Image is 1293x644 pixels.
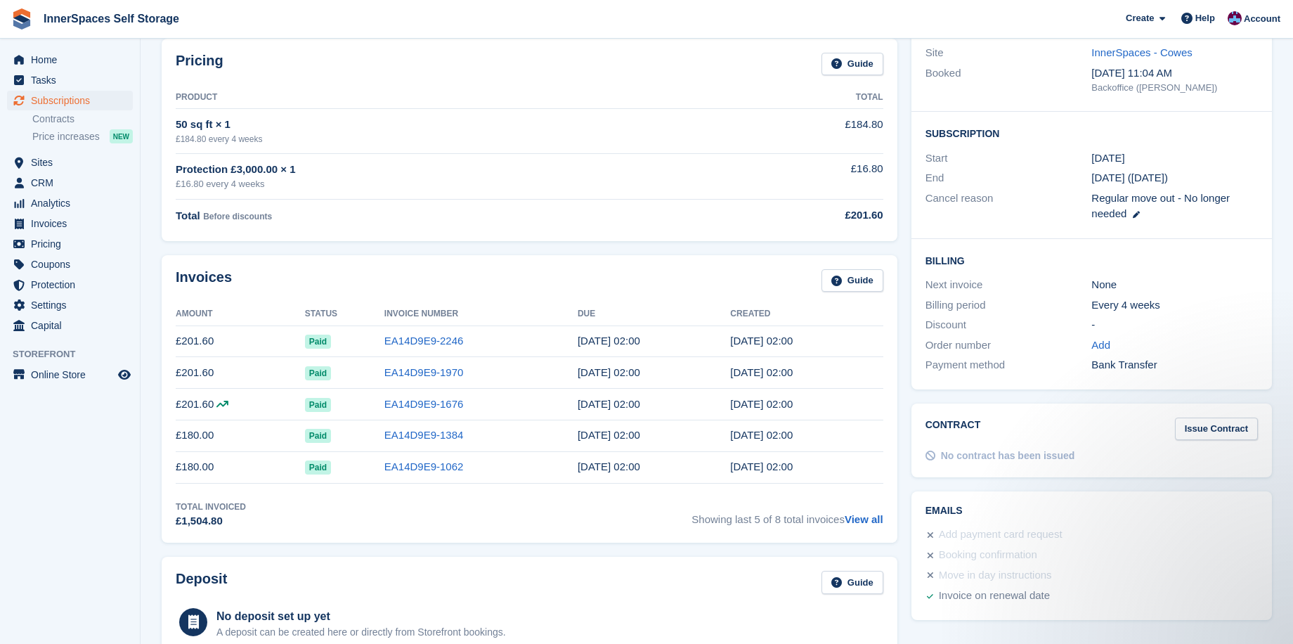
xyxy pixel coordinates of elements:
[821,53,883,76] a: Guide
[1091,277,1258,293] div: None
[1091,46,1192,58] a: InnerSpaces - Cowes
[1091,357,1258,373] div: Bank Transfer
[384,303,578,326] th: Invoice Number
[176,117,713,133] div: 50 sq ft × 1
[578,398,640,410] time: 2025-07-16 01:00:00 UTC
[32,130,100,143] span: Price increases
[216,625,506,640] p: A deposit can be created here or directly from Storefront bookings.
[7,153,133,172] a: menu
[116,366,133,383] a: Preview store
[691,501,883,529] span: Showing last 5 of 8 total invoices
[578,366,640,378] time: 2025-08-13 01:00:00 UTC
[7,275,133,295] a: menu
[31,255,115,274] span: Coupons
[713,109,883,153] td: £184.80
[925,253,1258,267] h2: Billing
[216,608,506,625] div: No deposit set up yet
[941,449,1075,463] div: No contract has been issued
[176,162,713,178] div: Protection £3,000.00 × 1
[730,429,793,441] time: 2025-06-17 01:00:52 UTC
[7,214,133,233] a: menu
[1091,81,1258,95] div: Backoffice ([PERSON_NAME])
[176,326,305,357] td: £201.60
[7,316,133,335] a: menu
[821,269,883,292] a: Guide
[305,429,331,443] span: Paid
[925,505,1258,517] h2: Emails
[203,212,272,221] span: Before discounts
[939,567,1052,584] div: Move in day instructions
[730,398,793,410] time: 2025-07-15 01:00:48 UTC
[1228,11,1242,25] img: Paul Allo
[176,451,305,483] td: £180.00
[925,337,1092,354] div: Order number
[7,365,133,385] a: menu
[305,335,331,349] span: Paid
[939,527,1063,543] div: Add payment card request
[31,70,115,90] span: Tasks
[384,398,464,410] a: EA14D9E9-1676
[176,357,305,389] td: £201.60
[305,366,331,380] span: Paid
[31,234,115,254] span: Pricing
[578,303,730,326] th: Due
[305,303,384,326] th: Status
[925,297,1092,314] div: Billing period
[176,86,713,109] th: Product
[1175,418,1258,441] a: Issue Contract
[176,389,305,420] td: £201.60
[32,129,133,144] a: Price increases NEW
[730,366,793,378] time: 2025-08-12 01:00:51 UTC
[1126,11,1154,25] span: Create
[925,126,1258,140] h2: Subscription
[1091,172,1168,183] span: [DATE] ([DATE])
[31,316,115,335] span: Capital
[1091,317,1258,333] div: -
[7,70,133,90] a: menu
[384,335,464,347] a: EA14D9E9-2246
[384,429,464,441] a: EA14D9E9-1384
[32,112,133,126] a: Contracts
[31,214,115,233] span: Invoices
[31,365,115,385] span: Online Store
[384,461,464,472] a: EA14D9E9-1062
[176,513,246,529] div: £1,504.80
[7,193,133,213] a: menu
[730,303,883,326] th: Created
[176,133,713,146] div: £184.80 every 4 weeks
[730,461,793,472] time: 2025-05-20 01:00:46 UTC
[11,8,32,30] img: stora-icon-8386f47178a22dfd0bd8f6a31ec36ba5ce8667c1dd55bd0f319d3a0aa187defe.svg
[713,153,883,199] td: £16.80
[1244,12,1280,26] span: Account
[31,275,115,295] span: Protection
[939,547,1037,564] div: Booking confirmation
[925,357,1092,373] div: Payment method
[925,317,1092,333] div: Discount
[925,170,1092,186] div: End
[176,177,713,191] div: £16.80 every 4 weeks
[925,418,981,441] h2: Contract
[7,173,133,193] a: menu
[821,571,883,594] a: Guide
[13,347,140,361] span: Storefront
[176,501,246,513] div: Total Invoiced
[7,50,133,70] a: menu
[7,295,133,315] a: menu
[7,234,133,254] a: menu
[939,588,1050,605] div: Invoice on renewal date
[384,366,464,378] a: EA14D9E9-1970
[1091,192,1230,220] span: Regular move out - No longer needed
[176,210,200,221] span: Total
[578,429,640,441] time: 2025-06-18 01:00:00 UTC
[925,65,1092,95] div: Booked
[176,420,305,451] td: £180.00
[31,173,115,193] span: CRM
[305,398,331,412] span: Paid
[1091,65,1258,82] div: [DATE] 11:04 AM
[7,91,133,110] a: menu
[578,335,640,347] time: 2025-09-10 01:00:00 UTC
[110,129,133,143] div: NEW
[1091,297,1258,314] div: Every 4 weeks
[1195,11,1215,25] span: Help
[925,191,1092,222] div: Cancel reason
